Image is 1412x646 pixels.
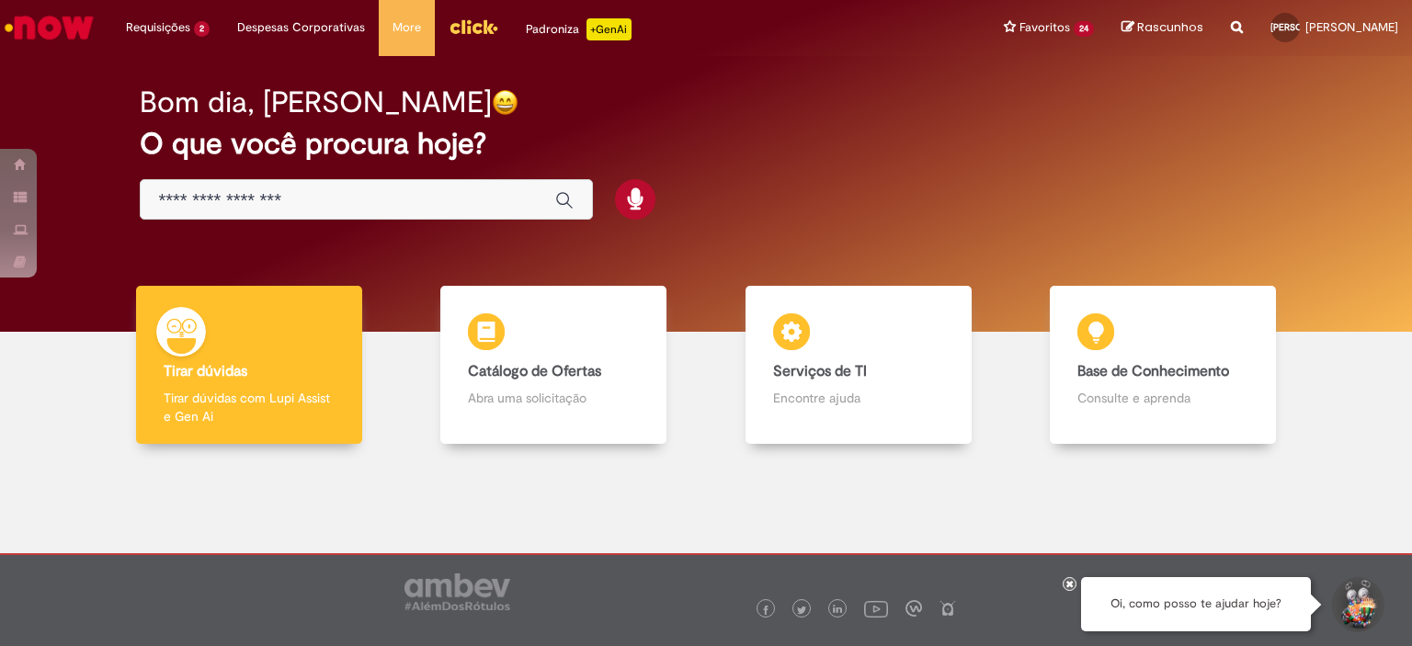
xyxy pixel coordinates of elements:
[164,362,247,380] b: Tirar dúvidas
[864,596,888,620] img: logo_footer_youtube.png
[773,362,867,380] b: Serviços de TI
[1122,19,1203,37] a: Rascunhos
[492,89,518,116] img: happy-face.png
[586,18,632,40] p: +GenAi
[468,362,601,380] b: Catálogo de Ofertas
[526,18,632,40] div: Padroniza
[833,605,842,616] img: logo_footer_linkedin.png
[1011,286,1316,445] a: Base de Conhecimento Consulte e aprenda
[194,21,210,37] span: 2
[164,389,335,425] p: Tirar dúvidas com Lupi Assist e Gen Ai
[1137,18,1203,36] span: Rascunhos
[393,18,421,37] span: More
[939,600,956,617] img: logo_footer_naosei.png
[237,18,365,37] span: Despesas Corporativas
[773,389,944,407] p: Encontre ajuda
[1077,362,1229,380] b: Base de Conhecimento
[1074,21,1094,37] span: 24
[1329,577,1384,632] button: Iniciar Conversa de Suporte
[402,286,707,445] a: Catálogo de Ofertas Abra uma solicitação
[468,389,639,407] p: Abra uma solicitação
[905,600,922,617] img: logo_footer_workplace.png
[761,606,770,615] img: logo_footer_facebook.png
[126,18,190,37] span: Requisições
[1270,21,1342,33] span: [PERSON_NAME]
[1019,18,1070,37] span: Favoritos
[706,286,1011,445] a: Serviços de TI Encontre ajuda
[1081,577,1311,631] div: Oi, como posso te ajudar hoje?
[140,128,1273,160] h2: O que você procura hoje?
[140,86,492,119] h2: Bom dia, [PERSON_NAME]
[2,9,97,46] img: ServiceNow
[449,13,498,40] img: click_logo_yellow_360x200.png
[1305,19,1398,35] span: [PERSON_NAME]
[1077,389,1248,407] p: Consulte e aprenda
[797,606,806,615] img: logo_footer_twitter.png
[404,573,510,610] img: logo_footer_ambev_rotulo_gray.png
[97,286,402,445] a: Tirar dúvidas Tirar dúvidas com Lupi Assist e Gen Ai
